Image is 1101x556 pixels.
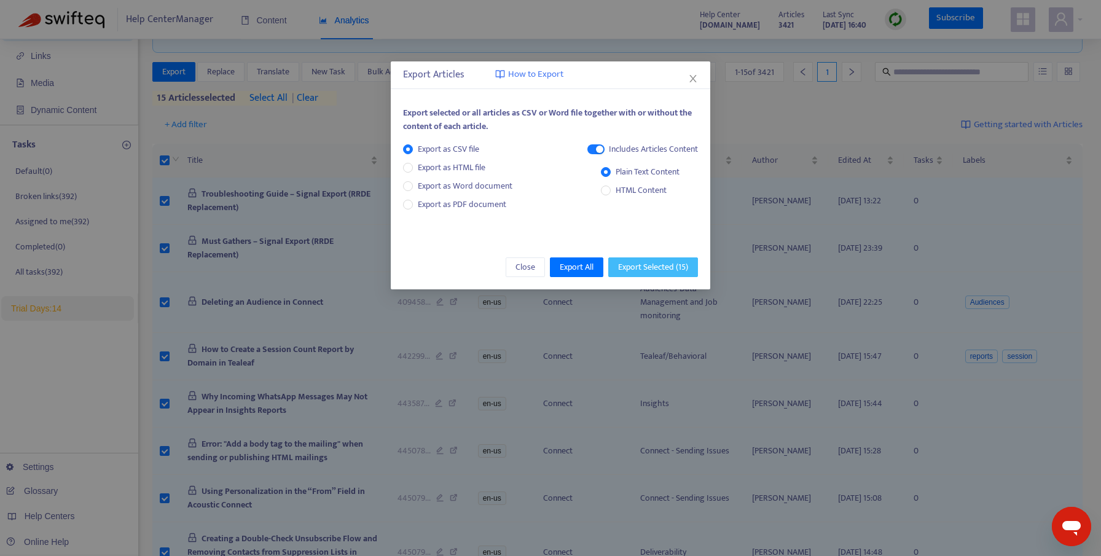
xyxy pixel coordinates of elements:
span: Plain Text Content [611,165,684,179]
div: Export Articles [403,68,698,82]
span: Export as CSV file [413,143,484,156]
span: Export as HTML file [413,161,490,174]
iframe: Button to launch messaging window [1052,507,1091,546]
button: Close [506,257,545,277]
button: Export Selected (15) [608,257,698,277]
span: Export selected or all articles as CSV or Word file together with or without the content of each ... [403,106,692,133]
span: close [688,74,698,84]
span: Export All [560,260,594,274]
img: image-link [495,69,505,79]
span: HTML Content [611,184,672,197]
a: How to Export [495,68,563,82]
span: Export as Word document [413,179,517,193]
button: Export All [550,257,603,277]
span: Export as PDF document [418,197,506,211]
span: Close [515,260,535,274]
span: How to Export [508,68,563,82]
span: Export Selected ( 15 ) [618,260,688,274]
div: Includes Articles Content [609,143,698,156]
button: Close [686,72,700,85]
